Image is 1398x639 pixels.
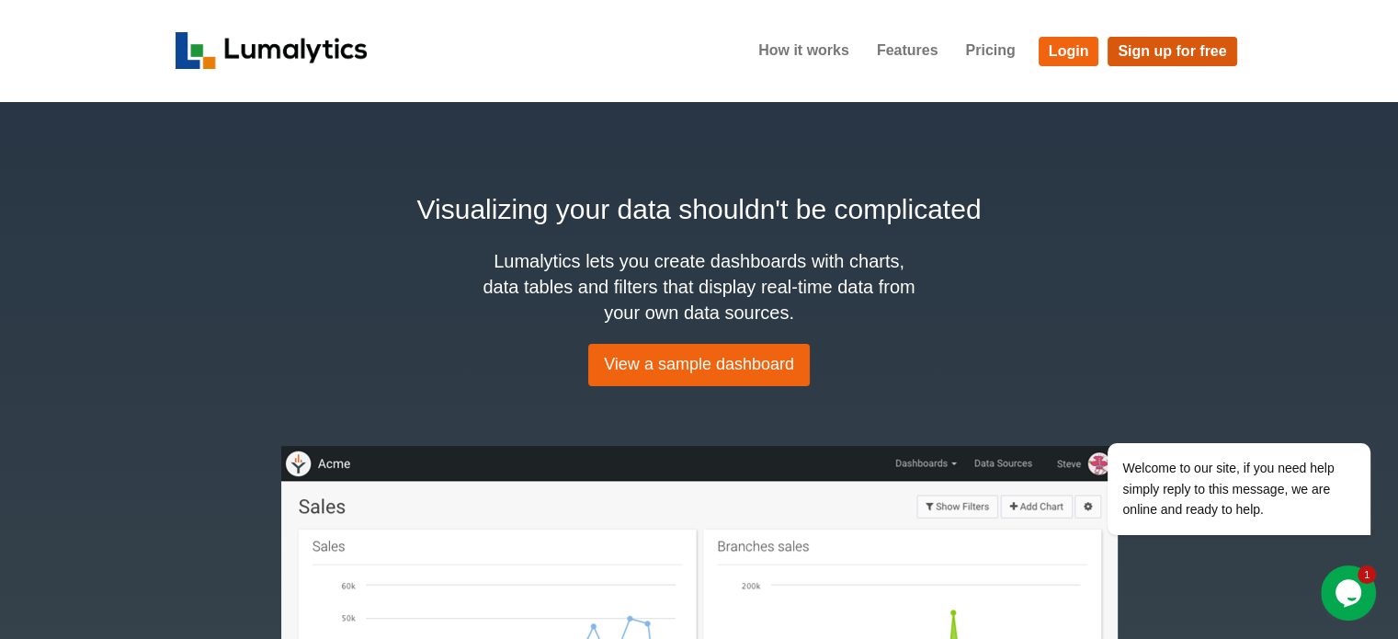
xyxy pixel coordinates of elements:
[744,28,863,74] a: How it works
[1039,37,1099,66] a: Login
[1049,277,1380,556] iframe: chat widget
[176,188,1223,230] h2: Visualizing your data shouldn't be complicated
[588,344,810,386] a: View a sample dashboard
[951,28,1029,74] a: Pricing
[863,28,952,74] a: Features
[1108,37,1236,66] a: Sign up for free
[1321,565,1380,621] iframe: chat widget
[176,32,368,69] img: logo_v2-f34f87db3d4d9f5311d6c47995059ad6168825a3e1eb260e01c8041e89355404.png
[479,248,920,325] h4: Lumalytics lets you create dashboards with charts, data tables and filters that display real-time...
